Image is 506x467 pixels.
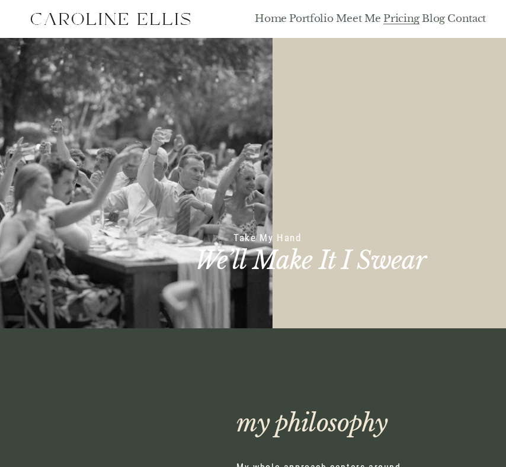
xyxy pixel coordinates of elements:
em: We’ll Make It I Swear [195,245,427,276]
a: Pricing [383,12,419,25]
img: Western North Carolina Faith Based Elopement Photographer [20,4,200,34]
a: Portfolio [289,12,333,25]
a: Home [255,12,287,25]
a: Blog [422,12,445,25]
a: Meet Me [336,12,382,25]
a: Contact [447,12,486,25]
span: Take My Hand [233,232,301,244]
em: my philosophy [236,408,387,438]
